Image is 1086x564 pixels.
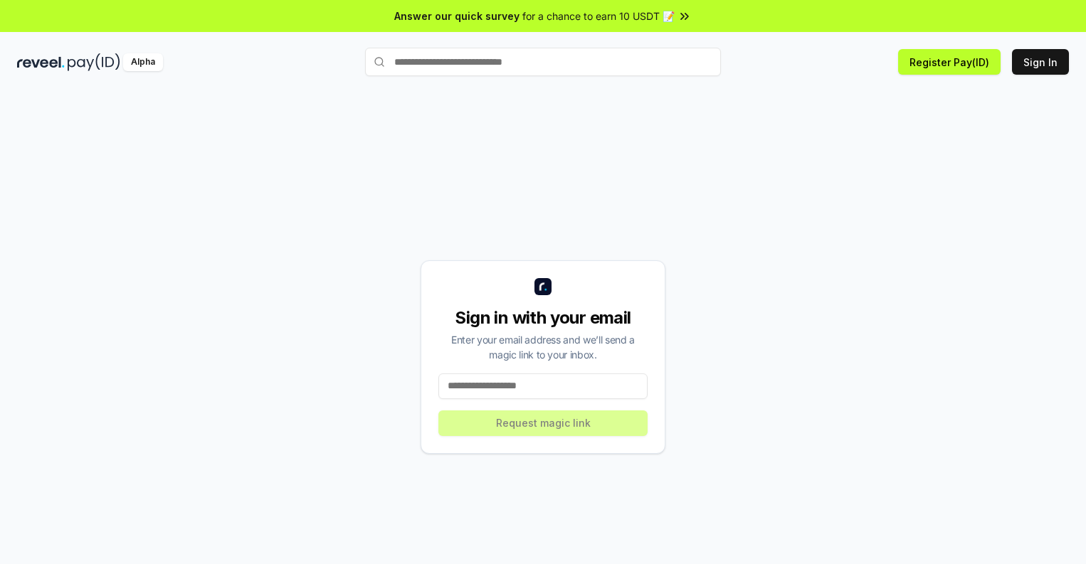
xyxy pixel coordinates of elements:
div: Sign in with your email [438,307,648,329]
img: logo_small [534,278,552,295]
div: Alpha [123,53,163,71]
div: Enter your email address and we’ll send a magic link to your inbox. [438,332,648,362]
button: Sign In [1012,49,1069,75]
img: pay_id [68,53,120,71]
span: for a chance to earn 10 USDT 📝 [522,9,675,23]
img: reveel_dark [17,53,65,71]
span: Answer our quick survey [394,9,520,23]
button: Register Pay(ID) [898,49,1001,75]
